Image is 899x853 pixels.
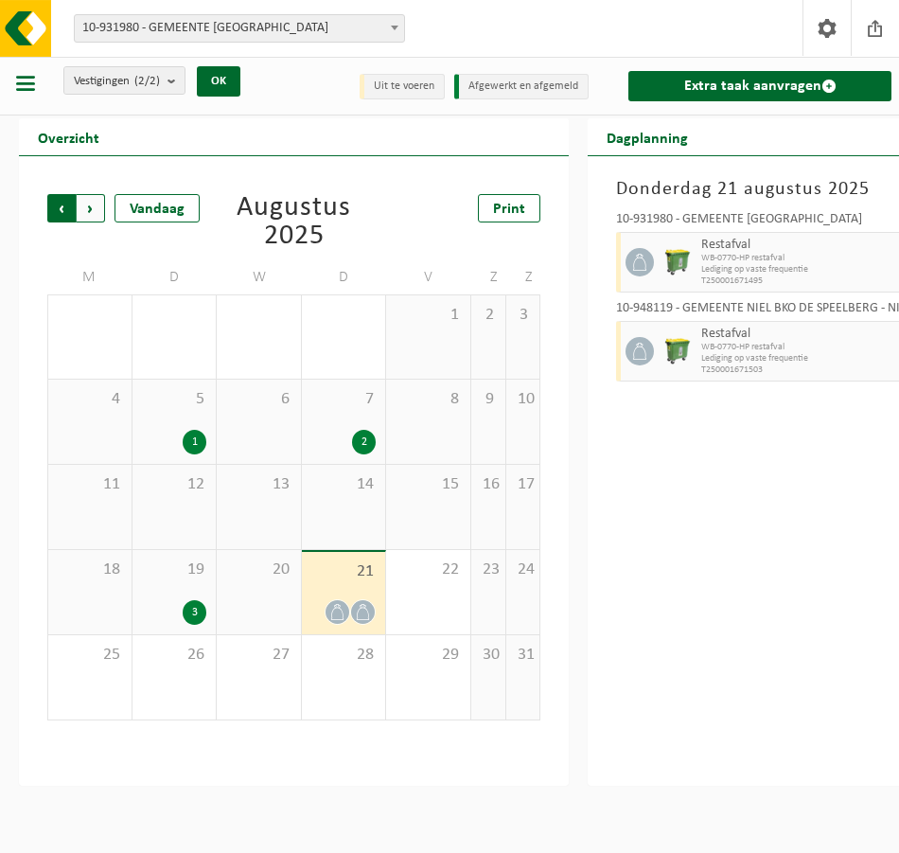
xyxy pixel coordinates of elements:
td: Z [506,260,540,294]
span: Volgende [77,194,105,222]
span: Vorige [47,194,76,222]
div: Augustus 2025 [214,194,375,251]
span: 12 [142,474,207,495]
span: 10-931980 - GEMEENTE NIEL - NIEL [74,14,405,43]
span: 28 [311,645,377,666]
span: 4 [58,389,122,410]
li: Afgewerkt en afgemeld [454,74,589,99]
span: 6 [226,389,291,410]
span: 17 [516,474,530,495]
span: 3 [516,305,530,326]
div: Vandaag [115,194,200,222]
count: (2/2) [134,75,160,87]
span: 10-931980 - GEMEENTE NIEL - NIEL [75,15,404,42]
button: OK [197,66,240,97]
span: 30 [481,645,495,666]
span: 8 [396,389,461,410]
span: 21 [311,561,377,582]
h2: Dagplanning [588,118,707,155]
a: Print [478,194,540,222]
span: 11 [58,474,122,495]
h2: Overzicht [19,118,118,155]
span: 18 [58,560,122,580]
div: 2 [352,430,376,454]
span: 31 [516,645,530,666]
td: D [132,260,218,294]
span: 24 [516,560,530,580]
span: 20 [226,560,291,580]
span: 23 [481,560,495,580]
span: 22 [396,560,461,580]
div: 1 [183,430,206,454]
span: 1 [396,305,461,326]
span: Print [493,202,525,217]
li: Uit te voeren [360,74,445,99]
span: 2 [481,305,495,326]
img: WB-0770-HPE-GN-50 [663,248,692,276]
span: 10 [516,389,530,410]
span: 14 [311,474,377,495]
span: 13 [226,474,291,495]
img: WB-0770-HPE-GN-51 [663,337,692,365]
span: 9 [481,389,495,410]
td: Z [471,260,505,294]
span: 5 [142,389,207,410]
span: 29 [396,645,461,666]
span: 19 [142,560,207,580]
span: 16 [481,474,495,495]
span: 27 [226,645,291,666]
span: 15 [396,474,461,495]
a: Extra taak aanvragen [628,71,891,101]
td: D [302,260,387,294]
span: Vestigingen [74,67,160,96]
span: 25 [58,645,122,666]
span: 26 [142,645,207,666]
button: Vestigingen(2/2) [63,66,185,95]
div: 3 [183,600,206,625]
span: 7 [311,389,377,410]
td: M [47,260,132,294]
td: W [217,260,302,294]
td: V [386,260,471,294]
